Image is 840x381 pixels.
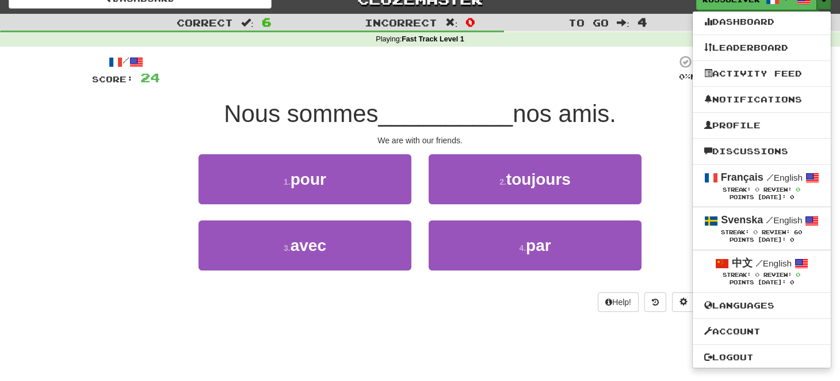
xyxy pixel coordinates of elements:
span: 60 [794,229,802,235]
span: Incorrect [365,17,437,28]
button: Help! [598,292,639,312]
button: 2.toujours [429,154,642,204]
span: nos amis. [513,100,616,127]
span: 24 [140,70,160,85]
span: Review: [763,186,792,193]
button: 1.pour [198,154,411,204]
a: Profile [693,118,831,133]
a: 中文 /English Streak: 0 Review: 0 Points [DATE]: 0 [693,250,831,292]
span: Score: [92,74,133,84]
small: 2 . [499,177,506,186]
strong: Svenska [721,214,763,226]
small: 4 . [519,243,526,253]
span: 0 % [679,72,690,81]
div: Points [DATE]: 0 [704,279,819,287]
a: Activity Feed [693,66,831,81]
span: par [526,237,551,254]
span: 6 [262,15,272,29]
small: English [766,215,802,225]
span: / [766,172,774,182]
span: Streak: [723,272,751,278]
span: 0 [796,186,800,193]
span: : [241,18,254,28]
strong: Français [721,172,763,183]
span: : [445,18,458,28]
small: English [766,173,803,182]
a: Leaderboard [693,40,831,55]
div: We are with our friends. [92,135,748,146]
span: 0 [465,15,475,29]
small: 3 . [284,243,291,253]
span: Review: [762,229,790,235]
span: 0 [755,186,759,193]
a: Français /English Streak: 0 Review: 0 Points [DATE]: 0 [693,165,831,207]
a: Notifications [693,92,831,107]
button: 4.par [429,220,642,270]
a: Svenska /English Streak: 0 Review: 60 Points [DATE]: 0 [693,207,831,249]
div: / [92,55,160,69]
span: pour [291,170,326,188]
div: Mastered [677,72,748,82]
span: To go [568,17,609,28]
span: Streak: [721,229,749,235]
span: 0 [755,271,759,278]
div: Points [DATE]: 0 [704,237,819,244]
span: 4 [637,15,647,29]
span: Review: [763,272,792,278]
span: __________ [379,100,513,127]
div: Points [DATE]: 0 [704,194,819,201]
span: toujours [506,170,571,188]
a: Dashboard [693,14,831,29]
a: Discussions [693,144,831,159]
span: Correct [177,17,233,28]
span: : [617,18,629,28]
span: avec [291,237,326,254]
span: / [766,215,773,225]
button: 3.avec [198,220,411,270]
a: Logout [693,350,831,365]
span: Nous sommes [224,100,378,127]
button: Round history (alt+y) [644,292,666,312]
a: Languages [693,298,831,313]
span: Streak: [723,186,751,193]
a: Account [693,324,831,339]
span: 0 [796,271,800,278]
span: 0 [753,228,758,235]
strong: Fast Track Level 1 [402,35,464,43]
small: 1 . [284,177,291,186]
small: English [755,258,792,268]
span: / [755,258,763,268]
strong: 中文 [732,257,753,269]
